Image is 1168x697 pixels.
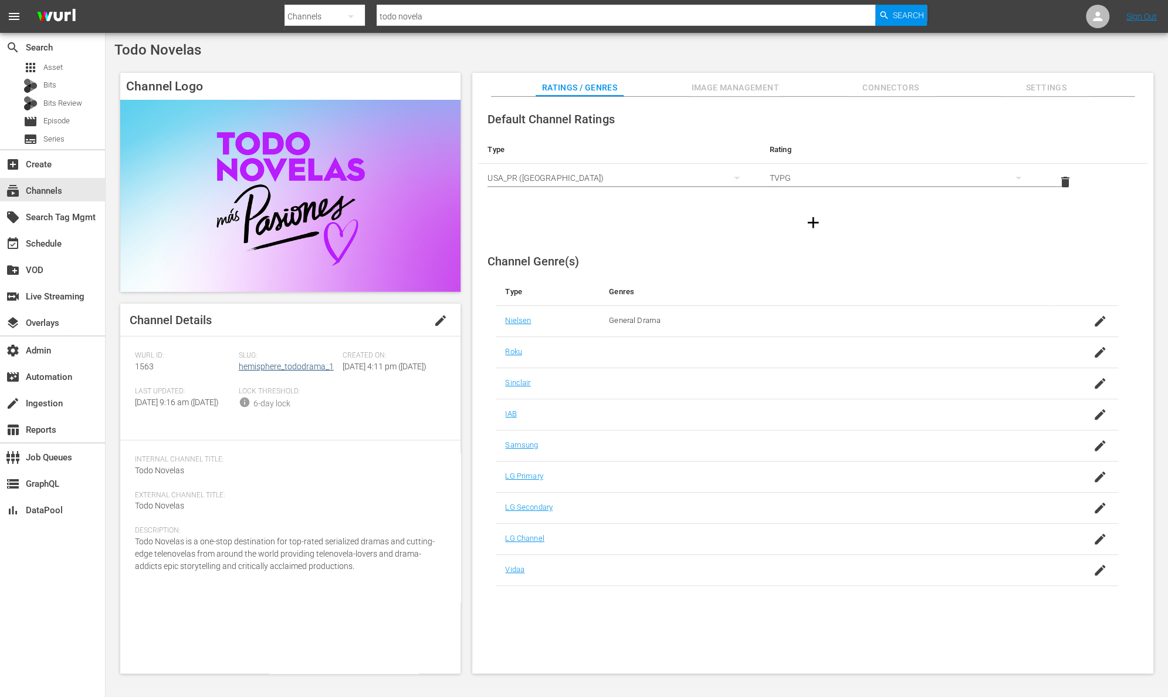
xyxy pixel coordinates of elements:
a: Samsung [505,440,538,449]
span: Channel Details [130,313,212,327]
span: Series [43,133,65,145]
span: Image Management [691,80,779,95]
span: [DATE] 4:11 pm ([DATE]) [343,362,426,371]
span: External Channel Title: [135,491,440,500]
span: Live Streaming [6,289,20,304]
span: Default Channel Ratings [487,112,614,126]
span: DataPool [6,503,20,517]
span: Episode [43,115,70,127]
span: Todo Novelas [135,501,184,510]
a: LG Secondary [505,503,553,511]
div: 6-day lock [253,398,290,410]
h4: Channel Logo [120,73,461,100]
img: ans4CAIJ8jUAAAAAAAAAAAAAAAAAAAAAAAAgQb4GAAAAAAAAAAAAAAAAAAAAAAAAJMjXAAAAAAAAAAAAAAAAAAAAAAAAgAT5G... [28,3,84,31]
span: Lock Threshold: [239,387,337,396]
div: Bits Review [23,96,38,110]
span: Ingestion [6,396,20,410]
span: menu [7,9,21,23]
span: [DATE] 9:16 am ([DATE]) [135,398,219,407]
a: IAB [505,409,516,418]
span: Slug: [239,351,337,361]
span: Overlays [6,316,20,330]
span: Todo Novelas is a one-stop destination for top-rated serialized dramas and cutting-edge telenovel... [135,537,435,571]
span: Connectors [847,80,935,95]
span: Asset [23,60,38,75]
span: Schedule [6,237,20,251]
span: GraphQL [6,477,20,491]
a: Roku [505,347,522,356]
a: Sinclair [505,378,530,387]
span: Todo Novelas [114,42,201,58]
div: Bits [23,79,38,93]
div: USA_PR ([GEOGRAPHIC_DATA]) [487,161,750,194]
div: TVPG [770,161,1032,194]
span: Job Queues [6,450,20,464]
span: Wurl ID: [135,351,233,361]
img: Todo Novelas [120,100,461,291]
span: Admin [6,344,20,358]
th: Genres [600,278,1049,306]
span: edit [434,314,448,328]
span: Episode [23,115,38,129]
th: Type [496,278,600,306]
span: Description: [135,526,440,536]
span: Internal Channel Title: [135,455,440,464]
a: hemisphere_tododrama_1 [239,362,334,371]
a: LG Channel [505,534,544,543]
span: Settings [1002,80,1090,95]
span: Created On: [343,351,441,361]
span: Channels [6,184,20,198]
span: Todo Novelas [135,466,184,475]
span: Last Updated: [135,387,233,396]
span: info [239,396,250,408]
button: Search [875,5,927,26]
span: Asset [43,62,63,73]
a: Sign Out [1126,12,1157,21]
button: delete [1051,168,1079,196]
span: Ratings / Genres [536,80,624,95]
span: Bits Review [43,97,82,109]
table: simple table [478,136,1147,200]
span: Series [23,132,38,146]
span: Automation [6,370,20,384]
a: Vidaa [505,565,524,574]
span: Create [6,157,20,171]
th: Rating [760,136,1042,164]
span: 1563 [135,362,154,371]
span: Search Tag Mgmt [6,210,20,224]
a: Nielsen [505,316,531,325]
span: Search [893,5,924,26]
th: Type [478,136,760,164]
span: VOD [6,263,20,277]
span: Reports [6,423,20,437]
a: LG Primary [505,472,543,480]
span: Search [6,41,20,55]
span: Bits [43,79,56,91]
span: Channel Genre(s) [487,254,579,268]
span: delete [1058,175,1072,189]
button: edit [426,307,455,335]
